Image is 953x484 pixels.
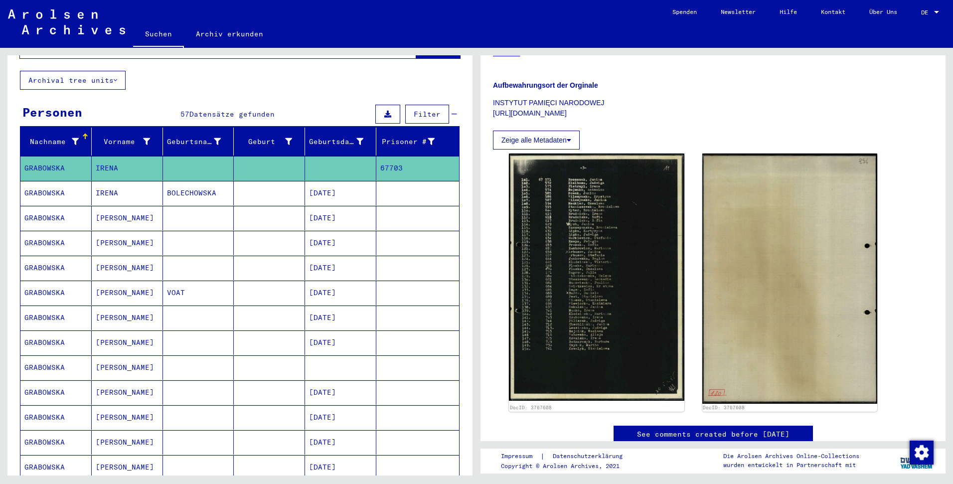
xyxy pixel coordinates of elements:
[501,462,635,471] p: Copyright © Arolsen Archives, 2021
[184,22,275,46] a: Archiv erkunden
[309,134,376,150] div: Geburtsdatum
[234,128,305,156] mat-header-cell: Geburt‏
[376,128,459,156] mat-header-cell: Prisoner #
[510,405,552,410] a: DocID: 3767608
[22,103,82,121] div: Personen
[637,429,790,440] a: See comments created before [DATE]
[238,137,292,147] div: Geburt‏
[92,306,163,330] mat-cell: [PERSON_NAME]
[723,452,859,461] p: Die Arolsen Archives Online-Collections
[501,451,540,462] a: Impressum
[92,206,163,230] mat-cell: [PERSON_NAME]
[380,134,447,150] div: Prisoner #
[305,281,376,305] mat-cell: [DATE]
[414,110,441,119] span: Filter
[305,455,376,480] mat-cell: [DATE]
[305,231,376,255] mat-cell: [DATE]
[723,461,859,470] p: wurden entwickelt in Partnerschaft mit
[92,231,163,255] mat-cell: [PERSON_NAME]
[20,306,92,330] mat-cell: GRABOWSKA
[20,231,92,255] mat-cell: GRABOWSKA
[8,9,125,34] img: Arolsen_neg.svg
[163,281,234,305] mat-cell: VOAT
[910,441,934,465] img: Zustimmung ändern
[20,405,92,430] mat-cell: GRABOWSKA
[20,281,92,305] mat-cell: GRABOWSKA
[92,455,163,480] mat-cell: [PERSON_NAME]
[92,181,163,205] mat-cell: IRENA
[180,110,189,119] span: 57
[167,134,234,150] div: Geburtsname
[92,355,163,380] mat-cell: [PERSON_NAME]
[20,330,92,355] mat-cell: GRABOWSKA
[501,451,635,462] div: |
[376,156,459,180] mat-cell: 67703
[96,134,162,150] div: Vorname
[96,137,150,147] div: Vorname
[20,181,92,205] mat-cell: GRABOWSKA
[24,134,91,150] div: Nachname
[20,256,92,280] mat-cell: GRABOWSKA
[703,405,745,410] a: DocID: 3767608
[20,430,92,455] mat-cell: GRABOWSKA
[92,256,163,280] mat-cell: [PERSON_NAME]
[20,455,92,480] mat-cell: GRABOWSKA
[92,156,163,180] mat-cell: IRENA
[305,206,376,230] mat-cell: [DATE]
[20,156,92,180] mat-cell: GRABOWSKA
[92,405,163,430] mat-cell: [PERSON_NAME]
[309,137,363,147] div: Geburtsdatum
[380,137,435,147] div: Prisoner #
[305,306,376,330] mat-cell: [DATE]
[305,181,376,205] mat-cell: [DATE]
[24,137,79,147] div: Nachname
[163,128,234,156] mat-header-cell: Geburtsname
[92,430,163,455] mat-cell: [PERSON_NAME]
[305,330,376,355] mat-cell: [DATE]
[305,380,376,405] mat-cell: [DATE]
[898,448,936,473] img: yv_logo.png
[20,128,92,156] mat-header-cell: Nachname
[20,71,126,90] button: Archival tree units
[305,430,376,455] mat-cell: [DATE]
[405,105,449,124] button: Filter
[189,110,275,119] span: Datensätze gefunden
[305,256,376,280] mat-cell: [DATE]
[92,330,163,355] mat-cell: [PERSON_NAME]
[92,128,163,156] mat-header-cell: Vorname
[167,137,221,147] div: Geburtsname
[20,380,92,405] mat-cell: GRABOWSKA
[493,131,580,150] button: Zeige alle Metadaten
[92,281,163,305] mat-cell: [PERSON_NAME]
[493,81,598,89] b: Aufbewahrungsort der Orginale
[92,380,163,405] mat-cell: [PERSON_NAME]
[305,128,376,156] mat-header-cell: Geburtsdatum
[702,154,878,404] img: 002.jpg
[20,206,92,230] mat-cell: GRABOWSKA
[163,181,234,205] mat-cell: BOLECHOWSKA
[509,154,684,401] img: 001.jpg
[921,9,932,16] span: DE
[305,405,376,430] mat-cell: [DATE]
[20,355,92,380] mat-cell: GRABOWSKA
[545,451,635,462] a: Datenschutzerklärung
[133,22,184,48] a: Suchen
[238,134,305,150] div: Geburt‏
[493,98,933,119] p: INSTYTUT PAMIĘCI NARODOWEJ [URL][DOMAIN_NAME]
